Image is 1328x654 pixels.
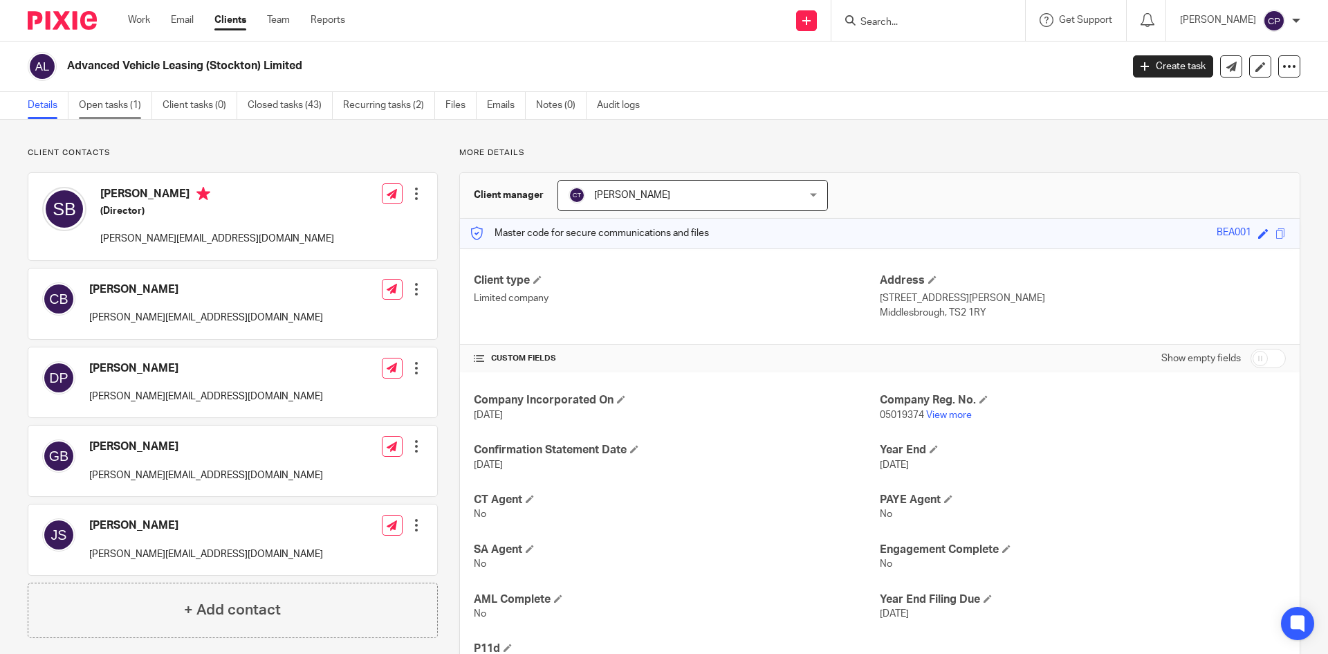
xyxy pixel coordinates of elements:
[880,559,892,569] span: No
[474,188,544,202] h3: Client manager
[474,460,503,470] span: [DATE]
[880,306,1286,320] p: Middlesbrough, TS2 1RY
[474,543,880,557] h4: SA Agent
[880,393,1286,408] h4: Company Reg. No.
[487,92,526,119] a: Emails
[1161,352,1241,365] label: Show empty fields
[28,92,68,119] a: Details
[470,226,709,240] p: Master code for secure communications and files
[594,190,670,200] span: [PERSON_NAME]
[880,410,924,420] span: 05019374
[89,547,323,561] p: [PERSON_NAME][EMAIL_ADDRESS][DOMAIN_NAME]
[267,13,290,27] a: Team
[28,11,97,30] img: Pixie
[171,13,194,27] a: Email
[89,518,323,533] h4: [PERSON_NAME]
[42,361,75,394] img: svg%3E
[89,361,323,376] h4: [PERSON_NAME]
[42,282,75,316] img: svg%3E
[474,609,486,619] span: No
[569,187,585,203] img: svg%3E
[459,147,1300,158] p: More details
[28,147,438,158] p: Client contacts
[880,592,1286,607] h4: Year End Filing Due
[880,493,1286,507] h4: PAYE Agent
[474,353,880,364] h4: CUSTOM FIELDS
[445,92,477,119] a: Files
[474,509,486,519] span: No
[926,410,972,420] a: View more
[1180,13,1256,27] p: [PERSON_NAME]
[100,232,334,246] p: [PERSON_NAME][EMAIL_ADDRESS][DOMAIN_NAME]
[89,469,323,482] p: [PERSON_NAME][EMAIL_ADDRESS][DOMAIN_NAME]
[163,92,237,119] a: Client tasks (0)
[89,311,323,325] p: [PERSON_NAME][EMAIL_ADDRESS][DOMAIN_NAME]
[880,609,909,619] span: [DATE]
[474,443,880,457] h4: Confirmation Statement Date
[214,13,246,27] a: Clients
[1059,15,1112,25] span: Get Support
[1263,10,1285,32] img: svg%3E
[28,52,57,81] img: svg%3E
[67,59,903,73] h2: Advanced Vehicle Leasing (Stockton) Limited
[474,273,880,288] h4: Client type
[42,439,75,473] img: svg%3E
[343,92,435,119] a: Recurring tasks (2)
[474,592,880,607] h4: AML Complete
[880,291,1286,305] p: [STREET_ADDRESS][PERSON_NAME]
[880,543,1286,557] h4: Engagement Complete
[597,92,650,119] a: Audit logs
[880,460,909,470] span: [DATE]
[474,493,880,507] h4: CT Agent
[1217,226,1251,242] div: BEA001
[184,599,281,621] h4: + Add contact
[42,518,75,552] img: svg%3E
[89,390,323,403] p: [PERSON_NAME][EMAIL_ADDRESS][DOMAIN_NAME]
[474,393,880,408] h4: Company Incorporated On
[880,509,892,519] span: No
[1133,55,1213,78] a: Create task
[89,439,323,454] h4: [PERSON_NAME]
[100,204,334,218] h5: (Director)
[100,187,334,204] h4: [PERSON_NAME]
[536,92,587,119] a: Notes (0)
[880,443,1286,457] h4: Year End
[474,410,503,420] span: [DATE]
[248,92,333,119] a: Closed tasks (43)
[311,13,345,27] a: Reports
[474,559,486,569] span: No
[859,17,984,29] input: Search
[474,291,880,305] p: Limited company
[196,187,210,201] i: Primary
[89,282,323,297] h4: [PERSON_NAME]
[128,13,150,27] a: Work
[42,187,86,231] img: svg%3E
[79,92,152,119] a: Open tasks (1)
[880,273,1286,288] h4: Address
